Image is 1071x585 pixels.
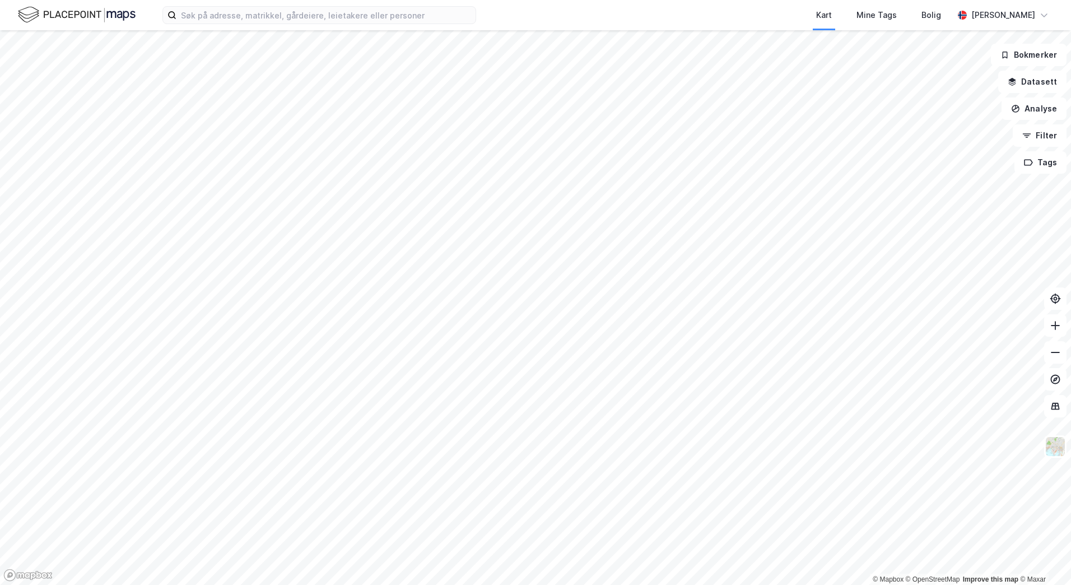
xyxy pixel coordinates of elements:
[1014,151,1067,174] button: Tags
[1015,531,1071,585] div: Kontrollprogram for chat
[18,5,136,25] img: logo.f888ab2527a4732fd821a326f86c7f29.svg
[1045,436,1066,457] img: Z
[816,8,832,22] div: Kart
[1013,124,1067,147] button: Filter
[1002,97,1067,120] button: Analyse
[873,575,904,583] a: Mapbox
[971,8,1035,22] div: [PERSON_NAME]
[963,575,1018,583] a: Improve this map
[921,8,941,22] div: Bolig
[906,575,960,583] a: OpenStreetMap
[856,8,897,22] div: Mine Tags
[991,44,1067,66] button: Bokmerker
[176,7,476,24] input: Søk på adresse, matrikkel, gårdeiere, leietakere eller personer
[3,569,53,582] a: Mapbox homepage
[998,71,1067,93] button: Datasett
[1015,531,1071,585] iframe: Chat Widget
